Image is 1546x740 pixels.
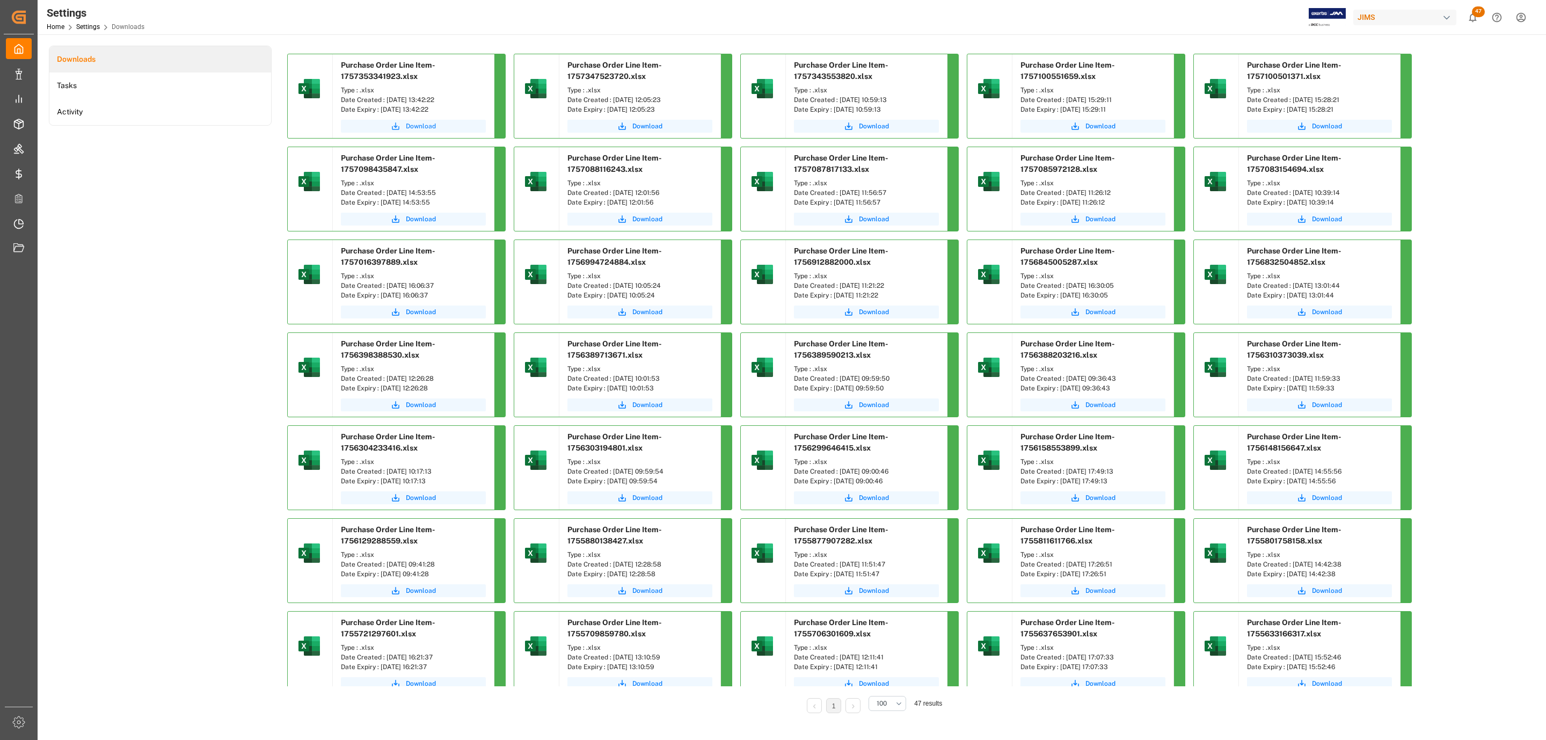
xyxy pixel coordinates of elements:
[794,383,939,393] div: Date Expiry : [DATE] 09:59:50
[567,652,712,662] div: Date Created : [DATE] 13:10:59
[1247,476,1392,486] div: Date Expiry : [DATE] 14:55:56
[632,493,662,503] span: Download
[341,398,486,411] a: Download
[1202,262,1228,287] img: microsoft-excel-2019--v1.png
[1020,246,1115,266] span: Purchase Order Line Item-1756845005287.xlsx
[794,213,939,226] button: Download
[1247,188,1392,198] div: Date Created : [DATE] 10:39:14
[1247,550,1392,560] div: Type : .xlsx
[1020,476,1165,486] div: Date Expiry : [DATE] 17:49:13
[567,178,712,188] div: Type : .xlsx
[1085,400,1115,410] span: Download
[1247,569,1392,579] div: Date Expiry : [DATE] 14:42:38
[296,540,322,566] img: microsoft-excel-2019--v1.png
[1247,61,1341,81] span: Purchase Order Line Item-1757100501371.xlsx
[1085,493,1115,503] span: Download
[794,491,939,504] button: Download
[1085,586,1115,596] span: Download
[794,398,939,411] button: Download
[976,354,1002,380] img: microsoft-excel-2019--v1.png
[1202,540,1228,566] img: microsoft-excel-2019--v1.png
[794,120,939,133] button: Download
[976,76,1002,101] img: microsoft-excel-2019--v1.png
[1247,306,1392,318] button: Download
[567,398,712,411] button: Download
[1020,178,1165,188] div: Type : .xlsx
[632,400,662,410] span: Download
[976,447,1002,473] img: microsoft-excel-2019--v1.png
[341,457,486,467] div: Type : .xlsx
[406,493,436,503] span: Download
[976,540,1002,566] img: microsoft-excel-2019--v1.png
[1247,154,1341,173] span: Purchase Order Line Item-1757083154694.xlsx
[749,447,775,473] img: microsoft-excel-2019--v1.png
[567,374,712,383] div: Date Created : [DATE] 10:01:53
[1202,76,1228,101] img: microsoft-excel-2019--v1.png
[794,364,939,374] div: Type : .xlsx
[1020,120,1165,133] button: Download
[749,169,775,194] img: microsoft-excel-2019--v1.png
[1020,677,1165,690] button: Download
[1020,364,1165,374] div: Type : .xlsx
[523,169,549,194] img: microsoft-excel-2019--v1.png
[567,364,712,374] div: Type : .xlsx
[1247,198,1392,207] div: Date Expiry : [DATE] 10:39:14
[1461,5,1485,30] button: show 47 new notifications
[794,61,888,81] span: Purchase Order Line Item-1757343553820.xlsx
[341,306,486,318] button: Download
[341,105,486,114] div: Date Expiry : [DATE] 13:42:22
[49,46,271,72] a: Downloads
[567,550,712,560] div: Type : .xlsx
[794,188,939,198] div: Date Created : [DATE] 11:56:57
[1020,61,1115,81] span: Purchase Order Line Item-1757100551659.xlsx
[567,560,712,569] div: Date Created : [DATE] 12:28:58
[1247,525,1341,545] span: Purchase Order Line Item-1755801758158.xlsx
[749,633,775,659] img: microsoft-excel-2019--v1.png
[1085,307,1115,317] span: Download
[749,540,775,566] img: microsoft-excel-2019--v1.png
[47,5,144,21] div: Settings
[341,643,486,652] div: Type : .xlsx
[1202,447,1228,473] img: microsoft-excel-2019--v1.png
[523,262,549,287] img: microsoft-excel-2019--v1.png
[794,95,939,105] div: Date Created : [DATE] 10:59:13
[1247,85,1392,95] div: Type : .xlsx
[794,550,939,560] div: Type : .xlsx
[406,400,436,410] span: Download
[1485,5,1509,30] button: Help Center
[1020,550,1165,560] div: Type : .xlsx
[1020,281,1165,291] div: Date Created : [DATE] 16:30:05
[632,307,662,317] span: Download
[1247,398,1392,411] button: Download
[341,677,486,690] button: Download
[341,281,486,291] div: Date Created : [DATE] 16:06:37
[1085,121,1115,131] span: Download
[794,339,888,359] span: Purchase Order Line Item-1756389590213.xlsx
[341,213,486,226] a: Download
[1020,560,1165,569] div: Date Created : [DATE] 17:26:51
[341,584,486,597] button: Download
[49,99,271,125] a: Activity
[341,476,486,486] div: Date Expiry : [DATE] 10:17:13
[523,447,549,473] img: microsoft-excel-2019--v1.png
[859,493,889,503] span: Download
[1353,7,1461,27] button: JIMS
[1247,95,1392,105] div: Date Created : [DATE] 15:28:21
[296,169,322,194] img: microsoft-excel-2019--v1.png
[1020,398,1165,411] a: Download
[794,560,939,569] div: Date Created : [DATE] 11:51:47
[1247,457,1392,467] div: Type : .xlsx
[567,457,712,467] div: Type : .xlsx
[567,467,712,476] div: Date Created : [DATE] 09:59:54
[794,476,939,486] div: Date Expiry : [DATE] 09:00:46
[567,584,712,597] button: Download
[794,467,939,476] div: Date Created : [DATE] 09:00:46
[406,679,436,688] span: Download
[1020,383,1165,393] div: Date Expiry : [DATE] 09:36:43
[1247,213,1392,226] button: Download
[794,306,939,318] a: Download
[523,354,549,380] img: microsoft-excel-2019--v1.png
[567,154,662,173] span: Purchase Order Line Item-1757088116243.xlsx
